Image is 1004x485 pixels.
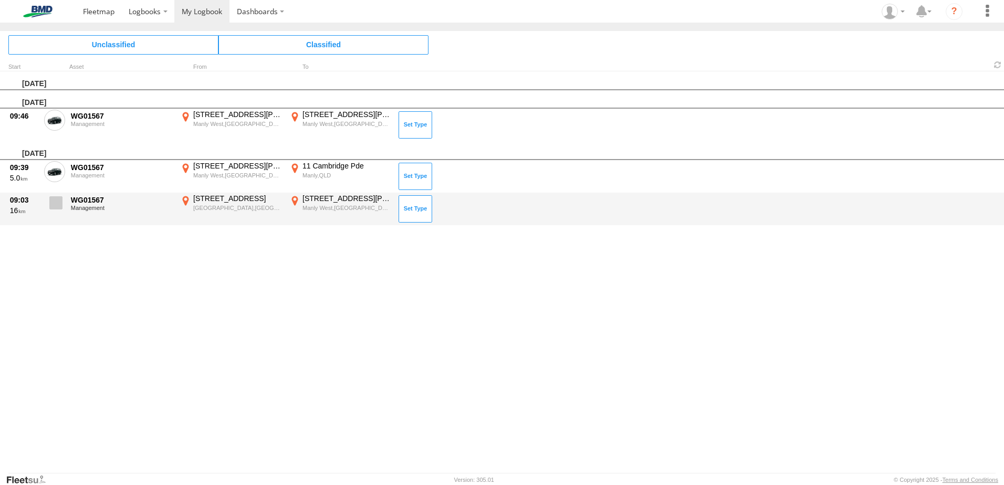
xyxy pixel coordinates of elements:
div: From [179,65,284,70]
div: Asset [69,65,174,70]
div: © Copyright 2025 - [894,477,998,483]
div: WG01567 [71,163,173,172]
label: Click to View Event Location [288,161,393,192]
label: Click to View Event Location [288,110,393,140]
div: 09:39 [10,163,38,172]
label: Click to View Event Location [179,110,284,140]
div: Version: 305.01 [454,477,494,483]
div: Manly West,[GEOGRAPHIC_DATA] [302,204,391,212]
span: Refresh [991,60,1004,70]
div: 11 Cambridge Pde [302,161,391,171]
button: Click to Set [399,163,432,190]
div: 09:46 [10,111,38,121]
div: Manly West,[GEOGRAPHIC_DATA] [193,172,282,179]
div: [STREET_ADDRESS][PERSON_NAME] [193,110,282,119]
div: [STREET_ADDRESS][PERSON_NAME] [193,161,282,171]
div: [STREET_ADDRESS] [193,194,282,203]
label: Click to View Event Location [288,194,393,224]
div: [STREET_ADDRESS][PERSON_NAME] [302,110,391,119]
div: Management [71,172,173,178]
div: [GEOGRAPHIC_DATA],[GEOGRAPHIC_DATA] [193,204,282,212]
img: bmd-logo.svg [11,6,65,17]
div: Manly West,[GEOGRAPHIC_DATA] [193,120,282,128]
div: WG01567 [71,111,173,121]
div: 5.0 [10,173,38,183]
i: ? [946,3,963,20]
div: 16 [10,206,38,215]
div: [STREET_ADDRESS][PERSON_NAME] [302,194,391,203]
div: Manly,QLD [302,172,391,179]
a: Terms and Conditions [943,477,998,483]
button: Click to Set [399,195,432,223]
div: WG01567 [71,195,173,205]
div: Manly West,[GEOGRAPHIC_DATA] [302,120,391,128]
div: Click to Sort [8,65,40,70]
div: Management [71,205,173,211]
label: Click to View Event Location [179,161,284,192]
label: Click to View Event Location [179,194,284,224]
span: Click to view Classified Trips [218,35,428,54]
div: 09:03 [10,195,38,205]
a: Visit our Website [6,475,54,485]
span: Click to view Unclassified Trips [8,35,218,54]
div: To [288,65,393,70]
div: Matt Beggs [878,4,908,19]
button: Click to Set [399,111,432,139]
div: Management [71,121,173,127]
